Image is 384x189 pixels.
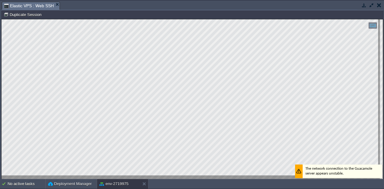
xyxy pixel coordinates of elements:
button: env-2719975 [99,181,129,187]
span: Elastic VPS : Web SSH [4,2,54,10]
button: Deployment Manager [48,181,92,187]
button: Duplicate Session [4,12,43,17]
div: No active tasks [8,179,45,189]
div: The network connection to the Guacamole server appears unstable. [294,145,381,159]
